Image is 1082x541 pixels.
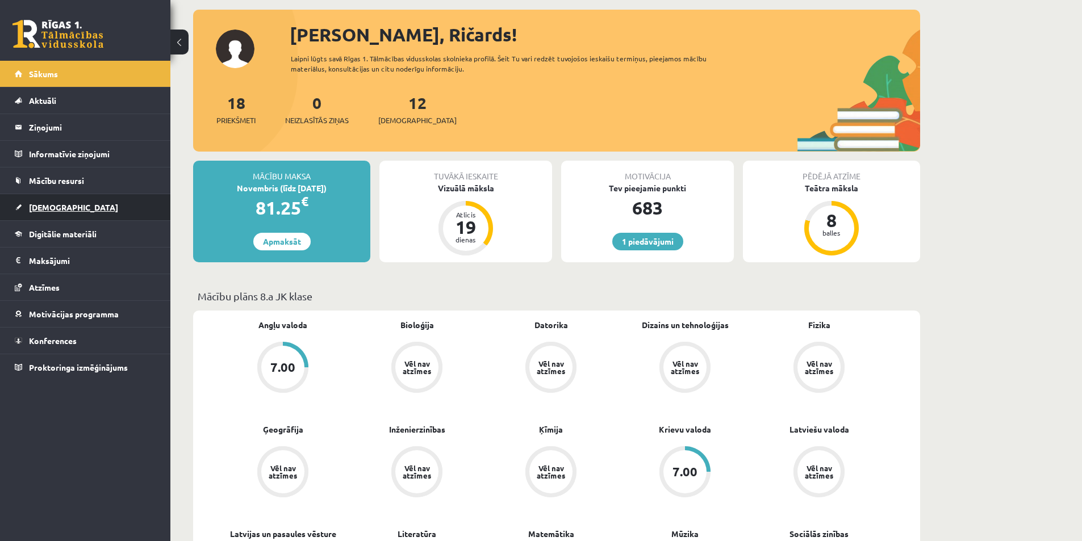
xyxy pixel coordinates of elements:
div: Laipni lūgts savā Rīgas 1. Tālmācības vidusskolas skolnieka profilā. Šeit Tu vari redzēt tuvojošo... [291,53,727,74]
a: Vēl nav atzīmes [216,446,350,500]
span: Sākums [29,69,58,79]
a: Latvijas un pasaules vēsture [230,528,336,540]
a: Literatūra [398,528,436,540]
a: Sociālās zinības [789,528,849,540]
div: Tev pieejamie punkti [561,182,734,194]
a: Vēl nav atzīmes [484,342,618,395]
a: Matemātika [528,528,574,540]
a: Sākums [15,61,156,87]
a: [DEMOGRAPHIC_DATA] [15,194,156,220]
div: 8 [814,211,849,229]
a: Angļu valoda [258,319,307,331]
p: Mācību plāns 8.a JK klase [198,288,916,304]
span: Aktuāli [29,95,56,106]
div: Vēl nav atzīmes [535,360,567,375]
a: Ķīmija [539,423,563,435]
div: Vizuālā māksla [379,182,552,194]
div: Tuvākā ieskaite [379,161,552,182]
a: 7.00 [216,342,350,395]
a: Ģeogrāfija [263,423,303,435]
a: Vēl nav atzīmes [752,342,886,395]
a: Vēl nav atzīmes [484,446,618,500]
span: Neizlasītās ziņas [285,115,349,126]
div: 7.00 [270,361,295,374]
div: Pēdējā atzīme [743,161,920,182]
a: Krievu valoda [659,423,711,435]
span: € [301,193,308,209]
div: 19 [449,218,483,236]
div: 81.25 [193,194,370,221]
a: 7.00 [618,446,752,500]
div: Novembris (līdz [DATE]) [193,182,370,194]
a: Maksājumi [15,248,156,274]
a: Mācību resursi [15,167,156,194]
div: Motivācija [561,161,734,182]
a: 0Neizlasītās ziņas [285,93,349,126]
div: Vēl nav atzīmes [803,360,835,375]
a: Aktuāli [15,87,156,114]
span: [DEMOGRAPHIC_DATA] [29,202,118,212]
a: Dizains un tehnoloģijas [642,319,729,331]
span: [DEMOGRAPHIC_DATA] [378,115,457,126]
div: dienas [449,236,483,243]
a: Bioloģija [400,319,434,331]
a: Latviešu valoda [789,423,849,435]
a: Apmaksāt [253,233,311,250]
a: Mūzika [671,528,699,540]
legend: Ziņojumi [29,114,156,140]
a: Vizuālā māksla Atlicis 19 dienas [379,182,552,257]
div: Vēl nav atzīmes [267,464,299,479]
a: Vēl nav atzīmes [350,446,484,500]
a: Datorika [534,319,568,331]
a: Informatīvie ziņojumi [15,141,156,167]
a: Teātra māksla 8 balles [743,182,920,257]
a: 12[DEMOGRAPHIC_DATA] [378,93,457,126]
a: Fizika [808,319,830,331]
a: Vēl nav atzīmes [618,342,752,395]
a: Vēl nav atzīmes [350,342,484,395]
a: Motivācijas programma [15,301,156,327]
div: Vēl nav atzīmes [803,464,835,479]
a: Inženierzinības [389,423,445,435]
legend: Informatīvie ziņojumi [29,141,156,167]
div: Mācību maksa [193,161,370,182]
a: Proktoringa izmēģinājums [15,354,156,380]
span: Proktoringa izmēģinājums [29,362,128,372]
div: 7.00 [672,465,697,478]
a: 18Priekšmeti [216,93,256,126]
div: Vēl nav atzīmes [401,464,433,479]
span: Mācību resursi [29,175,84,186]
div: Atlicis [449,211,483,218]
div: Teātra māksla [743,182,920,194]
div: Vēl nav atzīmes [535,464,567,479]
a: Digitālie materiāli [15,221,156,247]
a: Vēl nav atzīmes [752,446,886,500]
span: Digitālie materiāli [29,229,97,239]
div: balles [814,229,849,236]
span: Motivācijas programma [29,309,119,319]
div: Vēl nav atzīmes [401,360,433,375]
span: Atzīmes [29,282,60,292]
a: 1 piedāvājumi [612,233,683,250]
div: Vēl nav atzīmes [669,360,701,375]
a: Rīgas 1. Tālmācības vidusskola [12,20,103,48]
div: 683 [561,194,734,221]
div: [PERSON_NAME], Ričards! [290,21,920,48]
legend: Maksājumi [29,248,156,274]
span: Konferences [29,335,77,346]
a: Konferences [15,328,156,354]
a: Atzīmes [15,274,156,300]
a: Ziņojumi [15,114,156,140]
span: Priekšmeti [216,115,256,126]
